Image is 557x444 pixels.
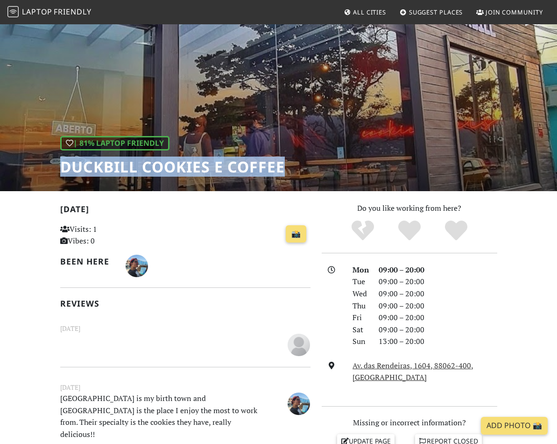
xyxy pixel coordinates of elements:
[347,276,373,288] div: Tue
[373,312,503,324] div: 09:00 – 20:00
[7,4,92,21] a: LaptopFriendly LaptopFriendly
[347,288,373,300] div: Wed
[347,324,373,336] div: Sat
[322,202,497,215] p: Do you like working from here?
[409,8,463,16] span: Suggest Places
[347,300,373,312] div: Thu
[286,225,306,243] a: 📸
[22,7,52,17] span: Laptop
[347,264,373,276] div: Mon
[288,398,310,408] span: Lucas Picollo
[353,360,473,383] a: Av. das Rendeiras, 1604, 88062-400, [GEOGRAPHIC_DATA]
[373,276,503,288] div: 09:00 – 20:00
[60,204,310,218] h2: [DATE]
[60,223,136,247] p: Visits: 1 Vibes: 0
[386,219,433,243] div: Yes
[486,8,543,16] span: Join Community
[373,264,503,276] div: 09:00 – 20:00
[353,8,386,16] span: All Cities
[322,417,497,429] p: Missing or incorrect information?
[339,219,386,243] div: No
[373,336,503,348] div: 13:00 – 20:00
[373,324,503,336] div: 09:00 – 20:00
[347,312,373,324] div: Fri
[373,288,503,300] div: 09:00 – 20:00
[126,255,148,277] img: 3207-lucas.jpg
[433,219,479,243] div: Definitely!
[288,339,310,349] span: Joaquin Molina
[288,334,310,356] img: blank-535327c66bd565773addf3077783bbfce4b00ec00e9fd257753287c682c7fa38.png
[288,393,310,415] img: 3207-lucas.jpg
[347,336,373,348] div: Sun
[60,158,285,176] h1: Duckbill Cookies e Coffee
[340,4,390,21] a: All Cities
[54,7,91,17] span: Friendly
[60,299,310,308] h2: Reviews
[472,4,547,21] a: Join Community
[373,300,503,312] div: 09:00 – 20:00
[396,4,467,21] a: Suggest Places
[60,257,114,266] h2: Been here
[7,6,19,17] img: LaptopFriendly
[55,382,316,393] small: [DATE]
[60,136,169,151] div: | 81% Laptop Friendly
[126,260,148,270] span: Lucas Picollo
[55,393,273,440] p: [GEOGRAPHIC_DATA] is my birth town and [GEOGRAPHIC_DATA] is the place I enjoy the most to work fr...
[55,323,316,334] small: [DATE]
